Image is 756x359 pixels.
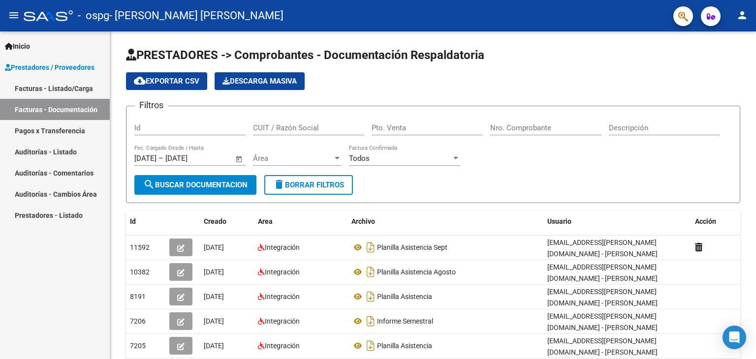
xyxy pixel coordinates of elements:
[377,293,432,300] span: Planilla Asistencia
[377,243,447,251] span: Planilla Asistencia Sept
[78,5,109,27] span: - ospg
[364,239,377,255] i: Descargar documento
[204,293,224,300] span: [DATE]
[264,175,353,195] button: Borrar Filtros
[258,217,273,225] span: Area
[134,154,157,163] input: Fecha inicio
[349,154,370,163] span: Todos
[234,153,245,165] button: Open calendar
[364,289,377,304] i: Descargar documento
[377,268,456,276] span: Planilla Asistencia Agosto
[143,180,248,189] span: Buscar Documentacion
[143,179,155,190] mat-icon: search
[265,268,300,276] span: Integración
[547,263,658,282] span: [EMAIL_ADDRESS][PERSON_NAME][DOMAIN_NAME] - [PERSON_NAME]
[265,243,300,251] span: Integración
[165,154,213,163] input: Fecha fin
[134,77,199,86] span: Exportar CSV
[204,268,224,276] span: [DATE]
[130,243,150,251] span: 11592
[204,243,224,251] span: [DATE]
[547,288,658,307] span: [EMAIL_ADDRESS][PERSON_NAME][DOMAIN_NAME] - [PERSON_NAME]
[347,211,543,232] datatable-header-cell: Archivo
[364,338,377,354] i: Descargar documento
[273,179,285,190] mat-icon: delete
[200,211,254,232] datatable-header-cell: Creado
[736,9,748,21] mat-icon: person
[134,98,168,112] h3: Filtros
[126,211,165,232] datatable-header-cell: Id
[351,217,375,225] span: Archivo
[547,312,658,331] span: [EMAIL_ADDRESS][PERSON_NAME][DOMAIN_NAME] - [PERSON_NAME]
[254,211,347,232] datatable-header-cell: Area
[134,75,146,87] mat-icon: cloud_download
[134,175,256,195] button: Buscar Documentacion
[130,317,146,325] span: 7206
[5,41,30,52] span: Inicio
[377,317,433,325] span: Informe Semestral
[691,211,740,232] datatable-header-cell: Acción
[130,217,136,225] span: Id
[273,180,344,189] span: Borrar Filtros
[204,342,224,350] span: [DATE]
[364,264,377,280] i: Descargar documento
[130,342,146,350] span: 7205
[130,268,150,276] span: 10382
[547,337,658,356] span: [EMAIL_ADDRESS][PERSON_NAME][DOMAIN_NAME] - [PERSON_NAME]
[158,154,163,163] span: –
[723,326,746,349] div: Open Intercom Messenger
[547,239,658,258] span: [EMAIL_ADDRESS][PERSON_NAME][DOMAIN_NAME] - [PERSON_NAME]
[5,62,94,73] span: Prestadores / Proveedores
[204,217,226,225] span: Creado
[8,9,20,21] mat-icon: menu
[265,293,300,300] span: Integración
[126,72,207,90] button: Exportar CSV
[364,313,377,329] i: Descargar documento
[265,342,300,350] span: Integración
[695,217,716,225] span: Acción
[204,317,224,325] span: [DATE]
[253,154,333,163] span: Área
[130,293,146,300] span: 8191
[215,72,305,90] button: Descarga Masiva
[543,211,691,232] datatable-header-cell: Usuario
[109,5,283,27] span: - [PERSON_NAME] [PERSON_NAME]
[547,217,571,225] span: Usuario
[265,317,300,325] span: Integración
[222,77,297,86] span: Descarga Masiva
[215,72,305,90] app-download-masive: Descarga masiva de comprobantes (adjuntos)
[126,48,484,62] span: PRESTADORES -> Comprobantes - Documentación Respaldatoria
[377,342,432,350] span: Planilla Asistencia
